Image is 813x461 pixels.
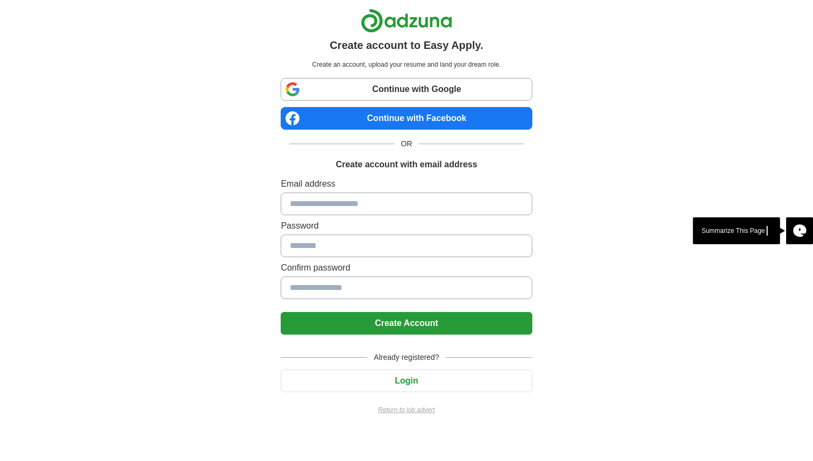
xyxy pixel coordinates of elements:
[281,312,532,335] button: Create Account
[281,261,532,274] label: Confirm password
[281,219,532,232] label: Password
[330,37,483,53] h1: Create account to Easy Apply.
[281,370,532,392] button: Login
[281,405,532,415] a: Return to job advert
[361,9,452,33] img: Adzuna logo
[281,107,532,130] a: Continue with Facebook
[283,60,530,69] p: Create an account, upload your resume and land your dream role.
[281,78,532,101] a: Continue with Google
[336,158,477,171] h1: Create account with email address
[395,138,419,150] span: OR
[281,376,532,385] a: Login
[281,178,532,190] label: Email address
[367,352,445,363] span: Already registered?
